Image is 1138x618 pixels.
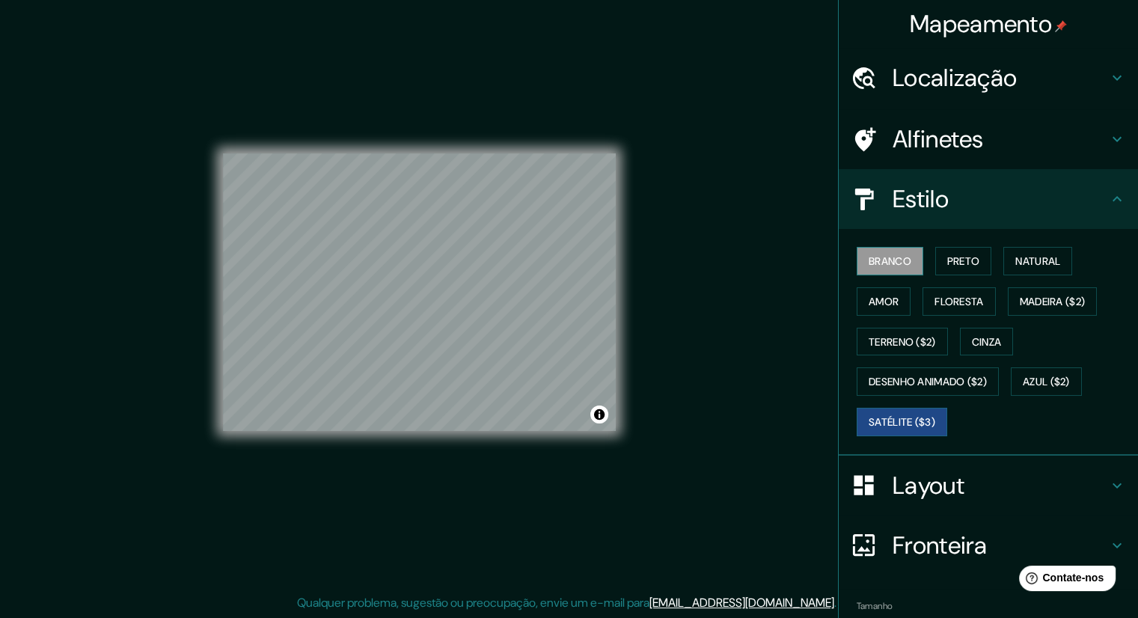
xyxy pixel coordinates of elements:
canvas: Mapa [223,153,616,431]
button: Madeira ($2) [1008,287,1098,316]
font: Alfinetes [893,123,984,155]
div: Fronteira [839,515,1138,575]
button: Desenho animado ($2) [857,367,999,396]
font: Satélite ($3) [869,415,935,429]
button: Terreno ($2) [857,328,948,356]
font: Localização [893,62,1017,94]
font: Estilo [893,183,949,215]
font: Madeira ($2) [1020,295,1086,308]
font: Qualquer problema, sugestão ou preocupação, envie um e-mail para [297,595,649,611]
font: Desenho animado ($2) [869,376,987,389]
font: Fronteira [893,530,988,561]
div: Alfinetes [839,109,1138,169]
div: Estilo [839,169,1138,229]
font: Tamanho [857,600,893,612]
font: Floresta [934,295,983,308]
font: Cinza [972,335,1002,349]
button: Branco [857,247,923,275]
font: Branco [869,254,911,268]
button: Alternar atribuição [590,406,608,423]
font: Natural [1015,254,1060,268]
div: Layout [839,456,1138,515]
font: Amor [869,295,899,308]
button: Floresta [923,287,995,316]
font: Preto [947,254,980,268]
button: Satélite ($3) [857,408,947,436]
button: Amor [857,287,911,316]
button: Azul ($2) [1011,367,1082,396]
iframe: Iniciador de widget de ajuda [1005,560,1122,602]
font: Layout [893,470,964,501]
button: Cinza [960,328,1014,356]
img: pin-icon.png [1055,20,1067,32]
a: [EMAIL_ADDRESS][DOMAIN_NAME] [649,595,834,611]
font: Terreno ($2) [869,335,936,349]
font: . [836,594,839,611]
font: Azul ($2) [1023,376,1070,389]
button: Natural [1003,247,1072,275]
button: Preto [935,247,992,275]
div: Localização [839,48,1138,108]
font: . [834,595,836,611]
font: Mapeamento [910,8,1052,40]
